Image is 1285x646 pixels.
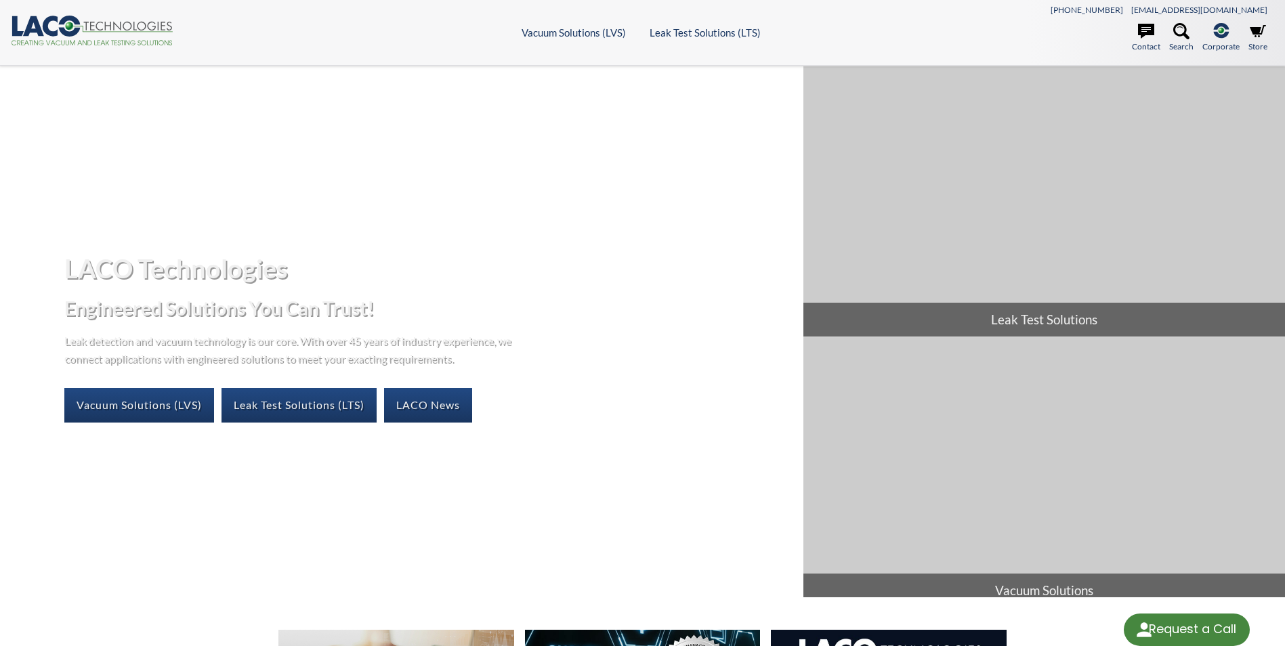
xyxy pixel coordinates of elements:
a: Search [1169,23,1194,53]
a: Vacuum Solutions [803,337,1285,607]
h1: LACO Technologies [64,252,793,285]
span: Vacuum Solutions [803,574,1285,607]
img: round button [1133,619,1155,641]
p: Leak detection and vacuum technology is our core. With over 45 years of industry experience, we c... [64,332,518,366]
a: LACO News [384,388,472,422]
div: Request a Call [1149,613,1236,645]
span: Leak Test Solutions [803,303,1285,337]
a: Leak Test Solutions (LTS) [650,26,761,39]
a: Vacuum Solutions (LVS) [522,26,626,39]
a: Leak Test Solutions [803,66,1285,337]
a: Contact [1132,23,1160,53]
a: Store [1248,23,1267,53]
div: Request a Call [1124,613,1250,646]
a: [EMAIL_ADDRESS][DOMAIN_NAME] [1131,5,1267,15]
a: [PHONE_NUMBER] [1051,5,1123,15]
span: Corporate [1202,40,1240,53]
a: Leak Test Solutions (LTS) [222,388,377,422]
h2: Engineered Solutions You Can Trust! [64,296,793,321]
a: Vacuum Solutions (LVS) [64,388,214,422]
